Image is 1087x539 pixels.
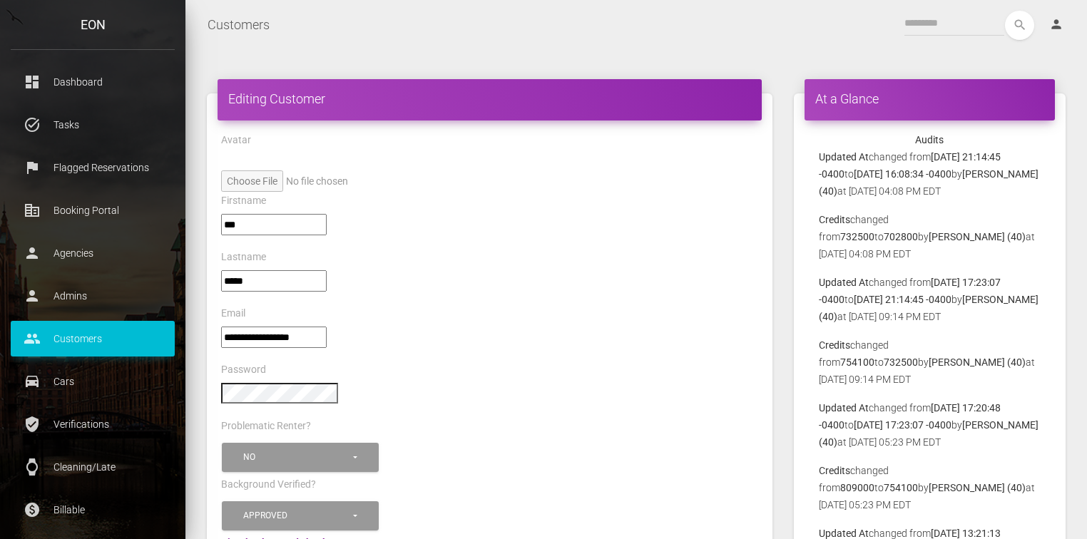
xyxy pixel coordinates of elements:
strong: Audits [915,134,944,145]
p: Customers [21,328,164,349]
b: Updated At [819,402,869,414]
p: Cars [21,371,164,392]
b: 754100 [884,482,918,493]
a: drive_eta Cars [11,364,175,399]
b: 809000 [840,482,874,493]
a: watch Cleaning/Late [11,449,175,485]
b: 754100 [840,356,874,368]
p: Cleaning/Late [21,456,164,478]
div: No [243,451,351,463]
b: [DATE] 21:14:45 -0400 [854,294,951,305]
b: 732500 [840,231,874,242]
b: Updated At [819,151,869,163]
label: Problematic Renter? [221,419,311,433]
b: 702800 [884,231,918,242]
a: people Customers [11,321,175,356]
a: person Agencies [11,235,175,271]
b: Updated At [819,528,869,539]
p: Booking Portal [21,200,164,221]
a: person [1038,11,1076,39]
label: Lastname [221,250,266,265]
a: person Admins [11,278,175,314]
b: Credits [819,465,850,476]
b: [DATE] 17:23:07 -0400 [854,419,951,431]
p: Billable [21,499,164,520]
p: changed from to by at [DATE] 05:23 PM EDT [819,399,1041,451]
h4: At a Glance [815,90,1044,108]
p: Dashboard [21,71,164,93]
button: search [1005,11,1034,40]
b: Credits [819,339,850,351]
label: Email [221,307,245,321]
b: 732500 [884,356,918,368]
label: Avatar [221,133,251,148]
p: Tasks [21,114,164,135]
p: changed from to by at [DATE] 09:14 PM EDT [819,274,1041,325]
b: [PERSON_NAME] (40) [929,482,1026,493]
div: Approved [243,510,351,522]
b: [PERSON_NAME] (40) [929,356,1026,368]
a: corporate_fare Booking Portal [11,192,175,228]
b: Credits [819,214,850,225]
b: [PERSON_NAME] (40) [929,231,1026,242]
a: paid Billable [11,492,175,528]
a: flag Flagged Reservations [11,150,175,185]
p: Admins [21,285,164,307]
p: changed from to by at [DATE] 09:14 PM EDT [819,337,1041,388]
p: Verifications [21,414,164,435]
b: Updated At [819,277,869,288]
label: Password [221,363,266,377]
a: Customers [208,7,270,43]
button: Approved [222,501,379,530]
h4: Editing Customer [228,90,751,108]
i: person [1049,17,1063,31]
p: changed from to by at [DATE] 04:08 PM EDT [819,148,1041,200]
label: Firstname [221,194,266,208]
a: task_alt Tasks [11,107,175,143]
a: verified_user Verifications [11,406,175,442]
label: Background Verified? [221,478,316,492]
button: No [222,443,379,472]
p: changed from to by at [DATE] 05:23 PM EDT [819,462,1041,513]
p: Agencies [21,242,164,264]
a: dashboard Dashboard [11,64,175,100]
p: changed from to by at [DATE] 04:08 PM EDT [819,211,1041,262]
p: Flagged Reservations [21,157,164,178]
b: [DATE] 16:08:34 -0400 [854,168,951,180]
